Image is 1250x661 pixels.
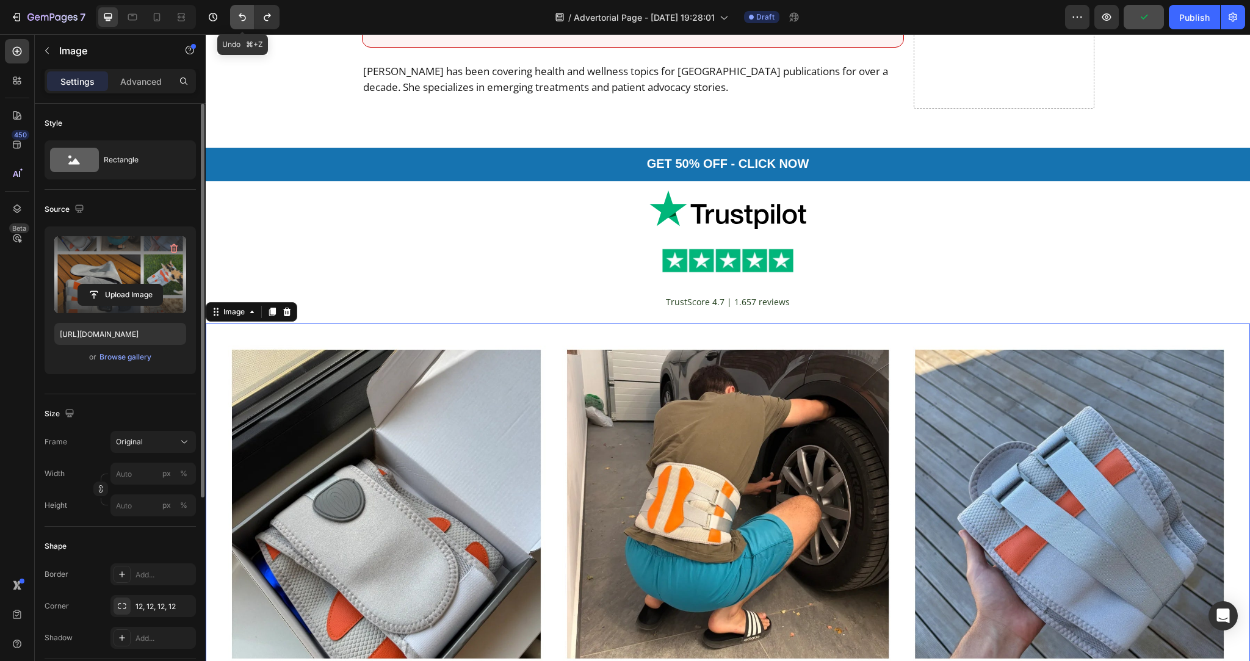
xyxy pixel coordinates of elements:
[45,541,67,552] div: Shape
[99,352,151,363] div: Browse gallery
[441,123,604,136] strong: GET 50% OFF - CLICK NOW
[78,284,163,306] button: Upload Image
[135,601,193,612] div: 12, 12, 12, 12
[54,323,186,345] input: https://example.com/image.jpg
[45,468,65,479] label: Width
[104,146,178,174] div: Rectangle
[5,5,91,29] button: 7
[45,632,73,643] div: Shadow
[80,10,85,24] p: 7
[60,75,95,88] p: Settings
[120,75,162,88] p: Advanced
[176,498,191,513] button: px
[756,12,775,23] span: Draft
[9,223,29,233] div: Beta
[110,463,196,485] input: px%
[568,11,571,24] span: /
[116,436,143,447] span: Original
[15,272,42,283] div: Image
[59,43,163,58] p: Image
[135,569,193,580] div: Add...
[206,34,1250,661] iframe: Design area
[45,436,67,447] label: Frame
[176,466,191,481] button: px
[45,201,87,218] div: Source
[1208,601,1238,630] div: Open Intercom Messenger
[180,500,187,511] div: %
[162,500,171,511] div: px
[159,498,174,513] button: %
[110,431,196,453] button: Original
[89,350,96,364] span: or
[180,468,187,479] div: %
[45,569,68,580] div: Border
[135,633,193,644] div: Add...
[110,494,196,516] input: px%
[230,5,280,29] div: Undo/Redo
[45,500,67,511] label: Height
[45,601,69,612] div: Corner
[159,466,174,481] button: %
[99,351,152,363] button: Browse gallery
[1169,5,1220,29] button: Publish
[45,118,62,129] div: Style
[12,130,29,140] div: 450
[444,156,601,195] img: gempages_562939000902386450-bd036d5c-bfb9-4b1a-986d-19f88761cdeb.svg
[1179,11,1210,24] div: Publish
[460,262,584,273] span: TrustScore 4.7 | 1.657 reviews
[444,207,601,246] img: gempages_562939000902386450-3cf9fe33-707c-4d11-8db3-c58aa9337692.webp
[162,468,171,479] div: px
[574,11,715,24] span: Advertorial Page - [DATE] 19:28:01
[45,406,77,422] div: Size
